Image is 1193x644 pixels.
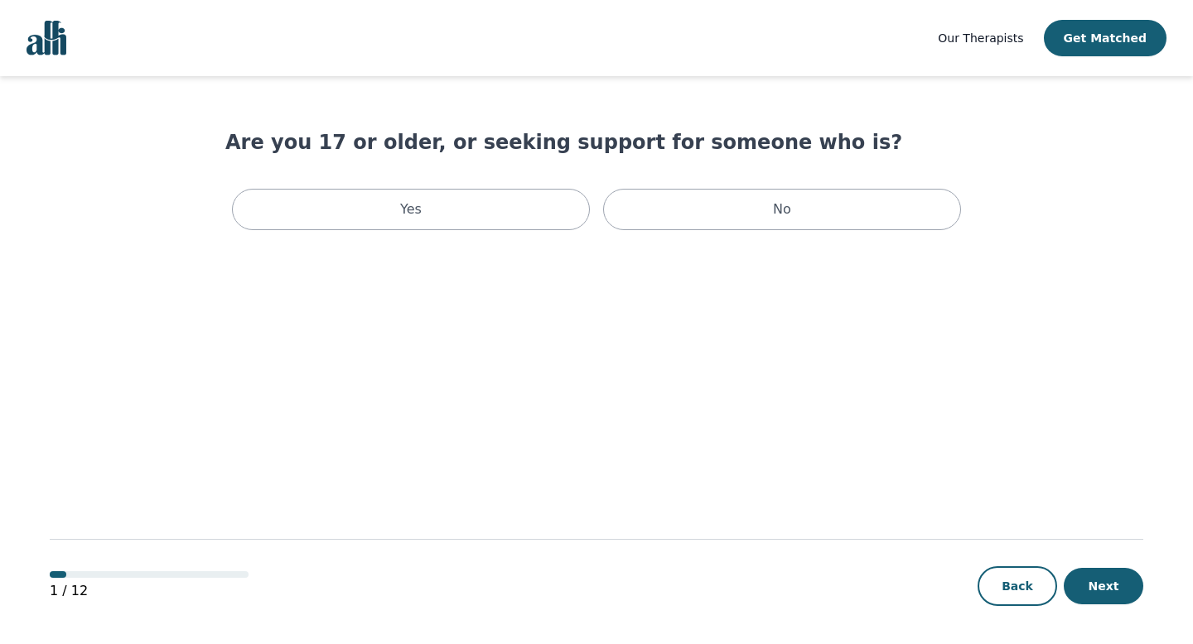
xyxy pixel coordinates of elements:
img: alli logo [27,21,66,55]
span: Our Therapists [938,31,1023,45]
a: Our Therapists [938,28,1023,48]
p: No [773,199,791,219]
button: Get Matched [1044,20,1166,56]
h1: Are you 17 or older, or seeking support for someone who is? [225,129,968,156]
p: 1 / 12 [50,581,249,601]
p: Yes [400,199,422,219]
button: Back [978,566,1057,606]
button: Next [1064,568,1143,604]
